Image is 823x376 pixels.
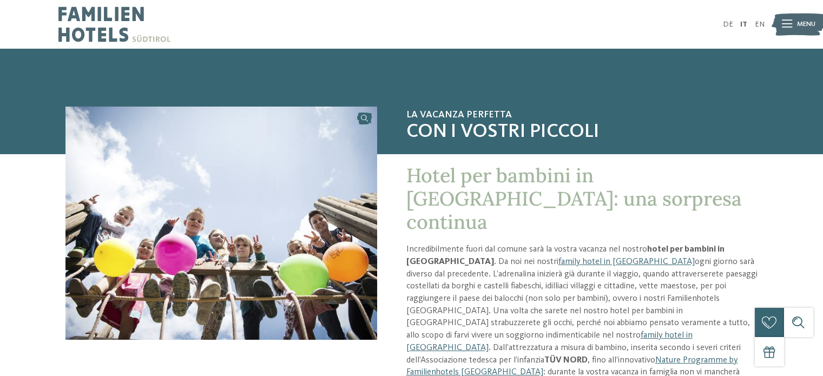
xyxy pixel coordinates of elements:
img: Hotel per bambini in Trentino: giochi e avventure a volontà [65,107,377,340]
a: DE [723,21,733,28]
a: family hotel in [GEOGRAPHIC_DATA] [406,331,693,352]
span: Hotel per bambini in [GEOGRAPHIC_DATA]: una sorpresa continua [406,163,742,234]
a: EN [755,21,765,28]
a: family hotel in [GEOGRAPHIC_DATA] [558,258,695,266]
strong: hotel per bambini in [GEOGRAPHIC_DATA] [406,245,725,266]
strong: TÜV NORD [544,356,588,365]
span: La vacanza perfetta [406,109,758,121]
span: Menu [797,19,815,29]
a: IT [740,21,747,28]
span: con i vostri piccoli [406,121,758,144]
